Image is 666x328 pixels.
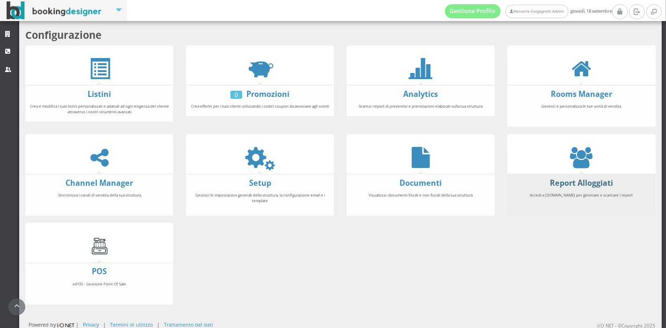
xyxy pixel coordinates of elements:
div: ioPOS - Gestione Point Of Sale [25,277,173,302]
img: BookingDesigner.com [7,1,102,20]
a: Channel Manager [66,178,133,188]
a: Setup [249,178,271,188]
a: Report Alloggiati [550,178,613,188]
div: Gestisci e personalizza le tue unità di vendita [507,99,655,124]
a: Documenti [400,178,442,188]
span: giovedì, 18 settembre [445,4,612,18]
a: Gestione Profilo [445,4,501,18]
a: Listini [88,89,111,99]
a: Trattamento dei dati [164,321,213,328]
div: Crea e modifica i tuoi listini personalizzati e adattali ad ogni esigenza del cliente attraverso ... [25,99,173,118]
div: Gestisci le impostazioni generali della struttura, la configurazione email e i template [186,188,334,213]
div: Visualizza i documenti fiscali e non fiscali della tua struttura [347,188,495,213]
a: POS [92,266,107,277]
div: Sincronizza i canali di vendita della tua struttura [25,188,173,213]
div: 0 [230,91,242,99]
a: Rooms Manager [551,89,612,99]
b: Configurazione [25,28,102,42]
a: Promozioni [246,89,289,99]
a: Analytics [403,89,438,99]
a: Masseria Gorgognolo Admin [505,5,568,18]
div: Scarica i report di preventivi e prenotazioni elaborati sulla tua struttura [347,99,495,113]
a: Privacy [83,321,99,328]
div: | [157,321,160,328]
div: Accedi a [DOMAIN_NAME] per generare e scaricare i report [507,188,655,213]
div: Crea offerte per i tuoi clienti utilizzando i codici coupon da associare agli sconti [186,99,334,113]
div: | [103,321,106,328]
img: cash-register.gif [89,235,110,256]
a: Termini di utilizzo [110,321,153,328]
